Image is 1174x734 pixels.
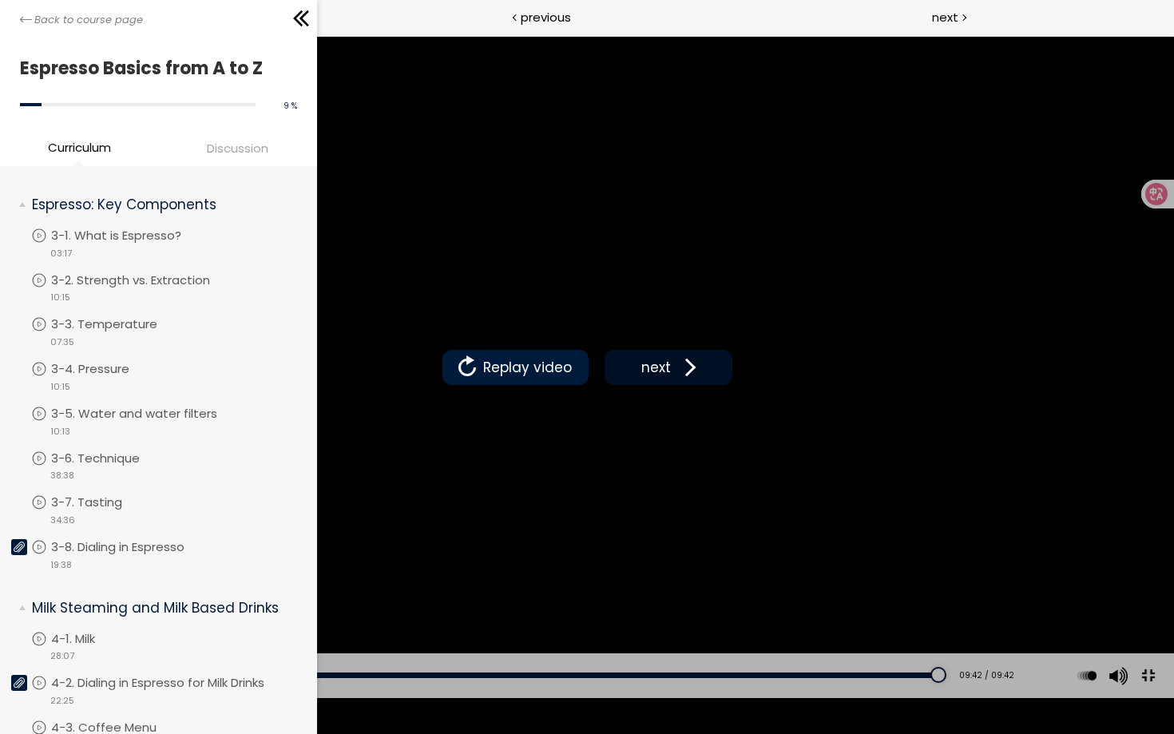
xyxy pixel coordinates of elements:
[20,54,289,83] h1: Espresso Basics from A to Z
[48,138,111,157] span: Curriculum
[442,350,589,385] button: Replay video
[1104,653,1128,698] button: Volume
[34,12,143,28] span: Back to course page
[1075,653,1099,698] button: Play back rate
[605,350,732,385] button: next
[521,8,571,26] span: previous
[20,12,143,28] a: Back to course page
[32,598,297,618] p: Milk Steaming and Milk Based Drinks
[953,669,1014,682] div: 09:42 / 09:42
[637,357,675,378] span: next
[32,195,297,215] p: Espresso: Key Components
[479,357,576,378] span: Replay video
[932,8,958,26] span: next
[1073,653,1101,698] div: Change playback rate
[284,100,297,112] span: 9 %
[207,139,268,157] span: Discussion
